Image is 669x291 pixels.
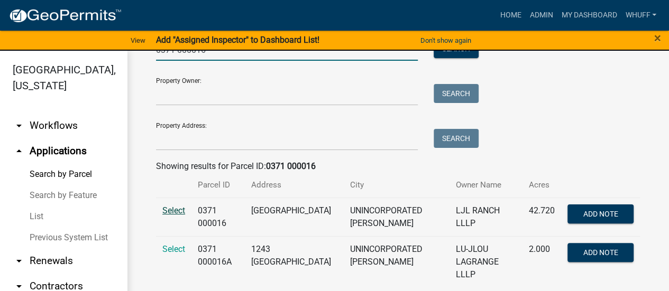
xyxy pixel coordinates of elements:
[416,32,475,49] button: Don't show again
[523,173,561,198] th: Acres
[450,236,523,287] td: LU-JLOU LAGRANGE LLLP
[583,248,618,256] span: Add Note
[344,198,450,236] td: UNINCORPORATED [PERSON_NAME]
[245,236,344,287] td: 1243 [GEOGRAPHIC_DATA]
[434,129,479,148] button: Search
[450,198,523,236] td: LJL RANCH LLLP
[557,5,621,25] a: My Dashboard
[654,31,661,45] span: ×
[344,236,450,287] td: UNINCORPORATED [PERSON_NAME]
[126,32,150,49] a: View
[13,119,25,132] i: arrow_drop_down
[266,161,316,171] strong: 0371 000016
[523,236,561,287] td: 2.000
[162,205,185,215] a: Select
[567,204,634,223] button: Add Note
[567,243,634,262] button: Add Note
[654,32,661,44] button: Close
[523,198,561,236] td: 42.720
[583,209,618,218] span: Add Note
[344,173,450,198] th: City
[245,173,344,198] th: Address
[245,198,344,236] td: [GEOGRAPHIC_DATA]
[450,173,523,198] th: Owner Name
[434,84,479,103] button: Search
[191,198,245,236] td: 0371 000016
[156,160,640,173] div: Showing results for Parcel ID:
[191,236,245,287] td: 0371 000016A
[156,35,319,45] strong: Add "Assigned Inspector" to Dashboard List!
[162,244,185,254] a: Select
[13,145,25,157] i: arrow_drop_up
[191,173,245,198] th: Parcel ID
[525,5,557,25] a: Admin
[496,5,525,25] a: Home
[13,255,25,267] i: arrow_drop_down
[621,5,661,25] a: whuff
